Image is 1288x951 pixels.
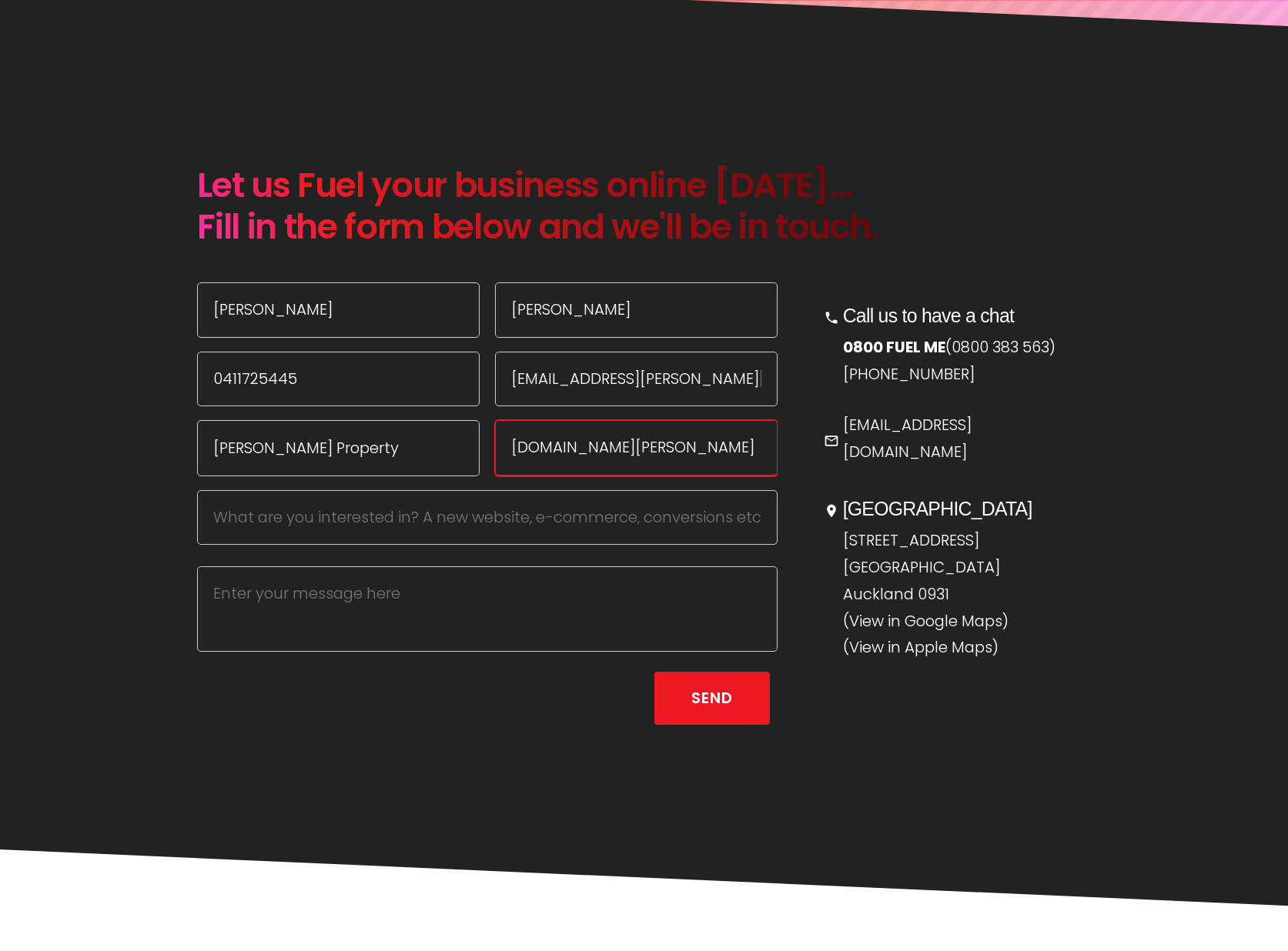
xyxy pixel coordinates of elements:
[843,336,1055,358] a: 0800 FUEL ME(0800 383 563)
[495,282,778,338] input: Enter your last name
[843,636,999,658] a: (View in Apple Maps)
[843,498,1032,521] h5: [GEOGRAPHIC_DATA]
[197,165,878,247] h2: Let us Fuel your business online [DATE]... Fill in the form below and we'll be in touch.
[843,336,945,358] strong: 0800 FUEL ME
[654,672,770,725] button: Send
[197,352,480,407] input: Enter your contact number
[843,610,1009,632] a: (View in Google Maps)
[843,414,972,462] a: [EMAIL_ADDRESS][DOMAIN_NAME]
[495,420,778,476] input: www.yourwebsite.co.nz
[197,420,480,476] input: Business Name
[843,363,975,385] a: [PHONE_NUMBER]
[843,305,1015,328] h5: Call us to have a chat
[843,527,1091,661] p: [STREET_ADDRESS] [GEOGRAPHIC_DATA] Auckland 0931
[197,490,778,546] input: What are you interested in? A new website, e-commerce, conversions etc
[197,282,480,338] input: Enter your first name
[495,352,778,407] input: Enter your email address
